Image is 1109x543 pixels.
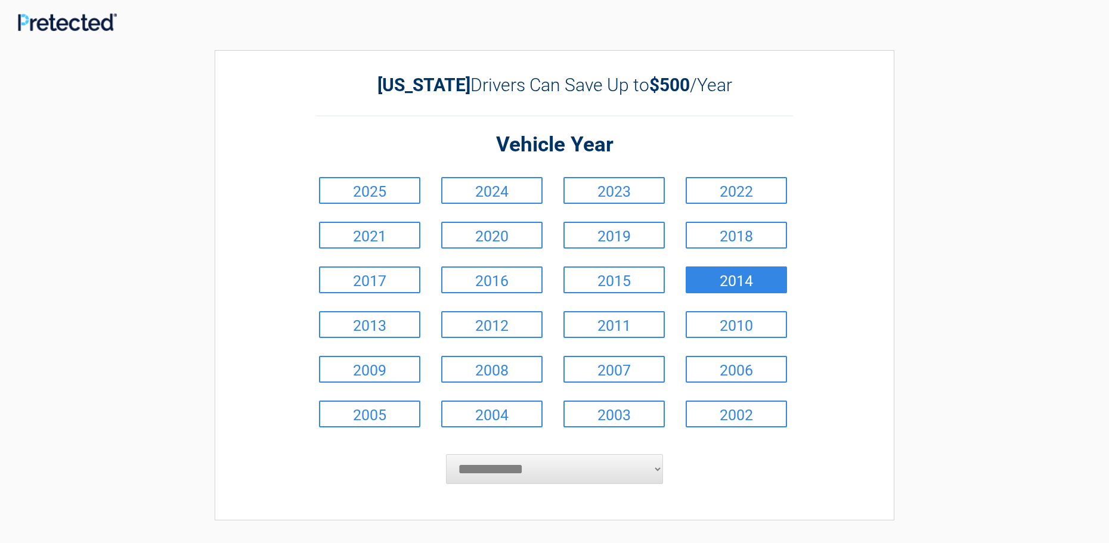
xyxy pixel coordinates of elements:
a: 2013 [319,311,420,338]
a: 2003 [563,401,665,427]
img: Main Logo [18,13,117,31]
a: 2011 [563,311,665,338]
b: $500 [649,75,690,95]
a: 2021 [319,222,420,249]
a: 2016 [441,266,543,293]
a: 2006 [686,356,787,383]
a: 2002 [686,401,787,427]
a: 2015 [563,266,665,293]
a: 2010 [686,311,787,338]
h2: Vehicle Year [316,131,793,159]
a: 2004 [441,401,543,427]
a: 2007 [563,356,665,383]
a: 2022 [686,177,787,204]
a: 2009 [319,356,420,383]
a: 2019 [563,222,665,249]
a: 2025 [319,177,420,204]
a: 2012 [441,311,543,338]
a: 2024 [441,177,543,204]
a: 2020 [441,222,543,249]
a: 2018 [686,222,787,249]
a: 2023 [563,177,665,204]
a: 2017 [319,266,420,293]
a: 2014 [686,266,787,293]
h2: Drivers Can Save Up to /Year [316,75,793,95]
a: 2005 [319,401,420,427]
b: [US_STATE] [377,75,470,95]
a: 2008 [441,356,543,383]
